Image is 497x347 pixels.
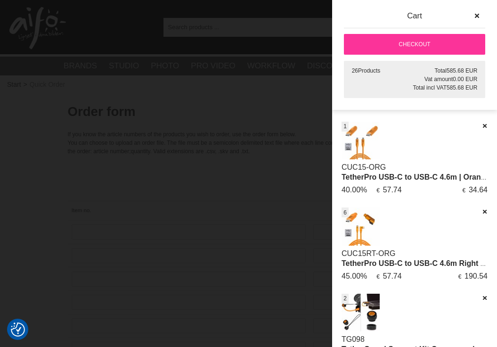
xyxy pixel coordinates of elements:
a: TG098 [342,335,365,343]
span: 6 [343,208,347,217]
a: Checkout [344,34,485,55]
span: 0.00 EUR [453,76,477,83]
span: Vat amount [424,76,453,83]
a: TetherPro USB-C to USB-C 4.6m | Orange [342,173,489,181]
span: 45.00% [342,272,367,280]
span: 1 [343,122,347,131]
span: 57.74 [383,186,402,194]
span: 40.00% [342,186,367,194]
span: 2 [343,294,347,303]
img: TetherPro USB-C to USB-C 4.6m | Orange [342,122,380,160]
a: CUC15-ORG [342,163,386,171]
span: 585.68 EUR [447,84,477,91]
img: TetherGuard Support Kit Camera and Cable [342,294,380,332]
span: Products [358,67,380,74]
span: Total incl VAT [413,84,447,91]
span: Total [435,67,447,74]
button: Consent Preferences [11,321,25,338]
span: 190.54 [464,272,488,280]
span: 57.74 [383,272,402,280]
span: 26 [352,67,358,74]
img: Revisit consent button [11,322,25,337]
span: 585.68 EUR [447,67,477,74]
img: TetherPro USB-C to USB-C 4.6m Right Angle | Orange [342,207,380,246]
span: 34.64 [469,186,488,194]
a: CUC15RT-ORG [342,249,395,257]
span: Cart [407,11,422,20]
